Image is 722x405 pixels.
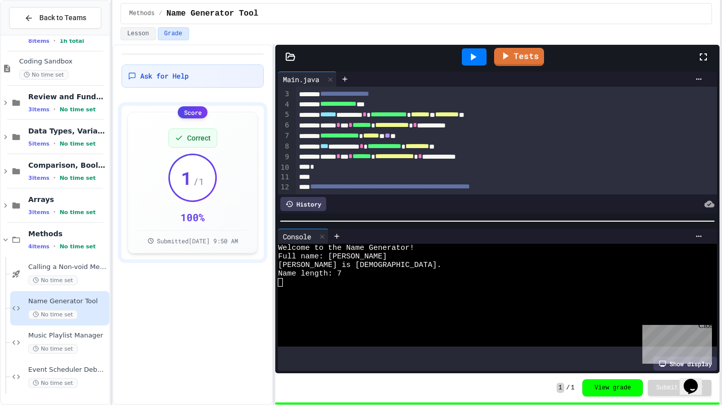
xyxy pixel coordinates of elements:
[28,141,49,147] span: 5 items
[28,297,107,306] span: Name Generator Tool
[278,74,324,85] div: Main.java
[53,37,55,45] span: •
[582,379,643,396] button: View grade
[278,72,337,87] div: Main.java
[28,229,107,238] span: Methods
[193,174,204,188] span: / 1
[638,321,712,364] iframe: chat widget
[278,244,414,252] span: Welcome to the Name Generator!
[157,237,238,245] span: Submitted [DATE] 9:50 AM
[39,13,86,23] span: Back to Teams
[53,105,55,113] span: •
[28,38,49,44] span: 8 items
[278,252,387,261] span: Full name: [PERSON_NAME]
[278,172,290,182] div: 11
[59,243,96,250] span: No time set
[278,89,290,100] div: 3
[566,384,570,392] span: /
[28,126,107,136] span: Data Types, Variables, and Math
[28,366,107,374] span: Event Scheduler Debugger
[59,175,96,181] span: No time set
[140,71,189,81] span: Ask for Help
[53,208,55,216] span: •
[278,269,341,278] span: Name length: 7
[278,261,441,269] span: [PERSON_NAME] is [DEMOGRAPHIC_DATA].
[28,209,49,216] span: 3 items
[278,142,290,152] div: 8
[53,140,55,148] span: •
[278,152,290,163] div: 9
[278,193,290,204] div: 13
[187,133,211,143] span: Correct
[28,331,107,340] span: Music Playlist Manager
[28,161,107,170] span: Comparison, Boolean Logic, If-Statements
[28,310,78,319] span: No time set
[28,344,78,354] span: No time set
[53,174,55,182] span: •
[158,27,189,40] button: Grade
[278,131,290,142] div: 7
[19,70,69,80] span: No time set
[28,195,107,204] span: Arrays
[28,175,49,181] span: 3 items
[59,209,96,216] span: No time set
[278,120,290,131] div: 6
[159,10,162,18] span: /
[121,27,155,40] button: Lesson
[278,229,329,244] div: Console
[494,48,544,66] a: Tests
[180,210,205,224] div: 100 %
[648,380,711,396] button: Submit Answer
[278,100,290,110] div: 4
[59,106,96,113] span: No time set
[278,231,316,242] div: Console
[59,141,96,147] span: No time set
[278,182,290,193] div: 12
[4,4,70,64] div: Chat with us now!Close
[19,57,107,66] span: Coding Sandbox
[278,110,290,120] div: 5
[28,243,49,250] span: 4 items
[28,378,78,388] span: No time set
[53,242,55,250] span: •
[178,106,208,118] div: Score
[680,365,712,395] iframe: chat widget
[557,383,564,393] span: 1
[280,197,326,211] div: History
[28,106,49,113] span: 3 items
[166,8,258,20] span: Name Generator Tool
[181,168,192,188] span: 1
[59,38,84,44] span: 1h total
[278,163,290,173] div: 10
[28,263,107,272] span: Calling a Non-void Method
[656,384,703,392] span: Submit Answer
[28,276,78,285] span: No time set
[129,10,154,18] span: Methods
[653,357,717,371] div: Show display
[290,193,295,201] span: Fold line
[28,92,107,101] span: Review and Fundamentals
[571,384,574,392] span: 1
[9,7,101,29] button: Back to Teams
